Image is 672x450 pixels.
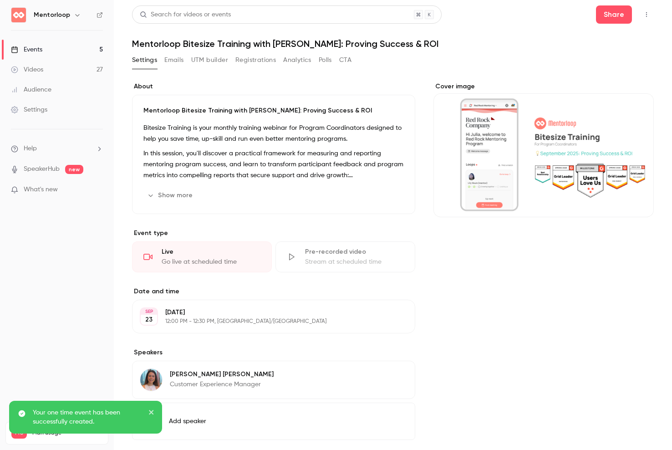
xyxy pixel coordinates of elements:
[169,417,206,426] span: Add speaker
[11,105,47,114] div: Settings
[143,148,404,181] p: In this session, you'll discover a practical framework for measuring and reporting mentoring prog...
[140,369,162,391] img: Kristin Nankervis
[191,53,228,67] button: UTM builder
[305,247,404,256] div: Pre-recorded video
[65,165,83,174] span: new
[143,188,198,203] button: Show more
[165,308,367,317] p: [DATE]
[11,144,103,153] li: help-dropdown-opener
[596,5,632,24] button: Share
[132,287,415,296] label: Date and time
[319,53,332,67] button: Polls
[11,8,26,22] img: Mentorloop
[283,53,311,67] button: Analytics
[162,257,260,266] div: Go live at scheduled time
[11,85,51,94] div: Audience
[11,65,43,74] div: Videos
[132,403,415,440] button: Add speaker
[92,186,103,194] iframe: Noticeable Trigger
[235,53,276,67] button: Registrations
[132,229,415,238] p: Event type
[143,106,404,115] p: Mentorloop Bitesize Training with [PERSON_NAME]: Proving Success & ROI
[132,241,272,272] div: LiveGo live at scheduled time
[275,241,415,272] div: Pre-recorded videoStream at scheduled time
[132,38,654,49] h1: Mentorloop Bitesize Training with [PERSON_NAME]: Proving Success & ROI
[148,408,155,419] button: close
[132,82,415,91] label: About
[24,164,60,174] a: SpeakerHub
[339,53,351,67] button: CTA
[170,370,274,379] p: [PERSON_NAME] [PERSON_NAME]
[132,348,415,357] label: Speakers
[165,318,367,325] p: 12:00 PM - 12:30 PM, [GEOGRAPHIC_DATA]/[GEOGRAPHIC_DATA]
[34,10,70,20] h6: Mentorloop
[11,45,42,54] div: Events
[305,257,404,266] div: Stream at scheduled time
[132,53,157,67] button: Settings
[24,144,37,153] span: Help
[162,247,260,256] div: Live
[33,408,142,426] p: Your one time event has been successfully created.
[143,123,404,144] p: Bitesize Training is your monthly training webinar for Program Coordinators designed to help you ...
[433,82,654,217] section: Cover image
[170,380,274,389] p: Customer Experience Manager
[140,10,231,20] div: Search for videos or events
[433,82,654,91] label: Cover image
[132,361,415,399] div: Kristin Nankervis[PERSON_NAME] [PERSON_NAME]Customer Experience Manager
[24,185,58,194] span: What's new
[164,53,183,67] button: Emails
[141,308,157,315] div: SEP
[145,315,153,324] p: 23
